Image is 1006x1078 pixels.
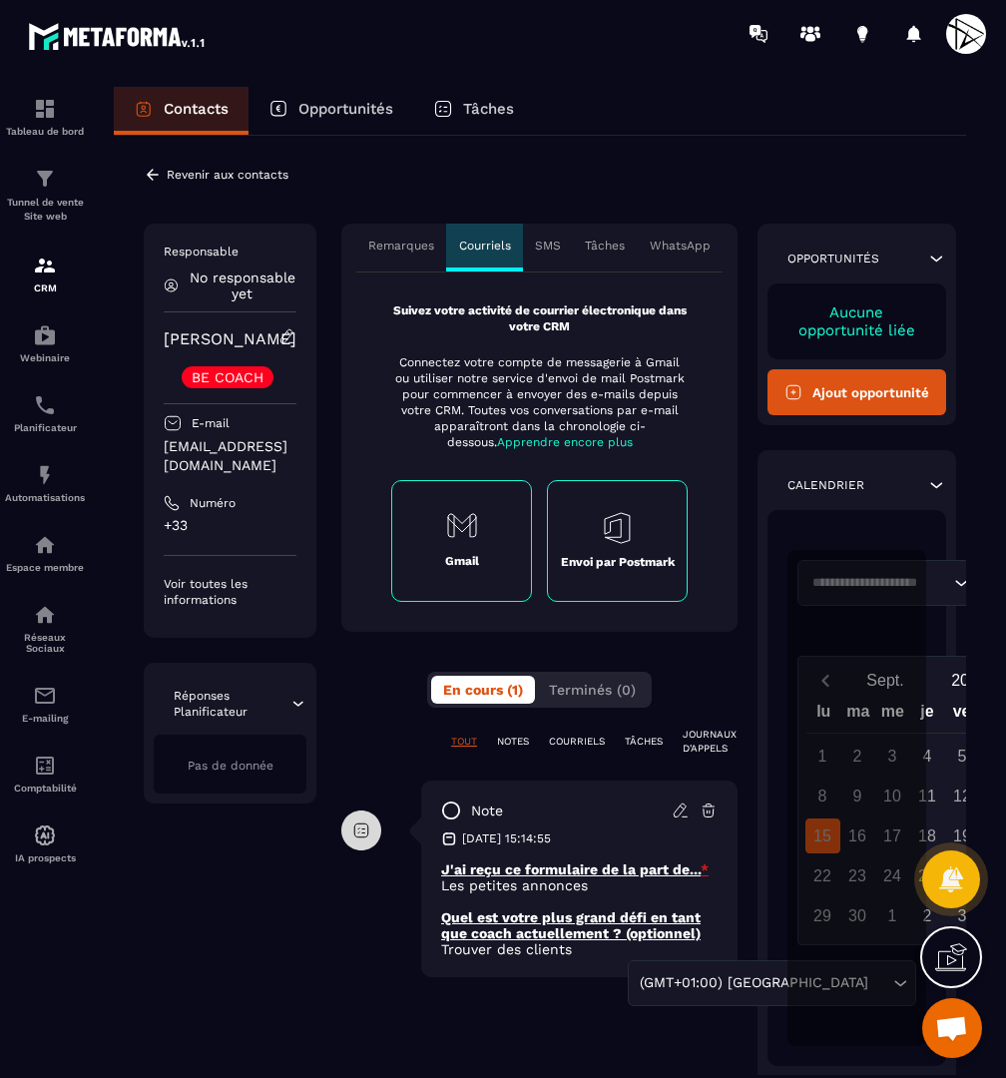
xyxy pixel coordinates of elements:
span: (GMT+01:00) [GEOGRAPHIC_DATA] [636,972,873,994]
img: automations [33,463,57,487]
p: Planificateur [5,422,85,433]
a: formationformationCRM [5,239,85,308]
p: Calendrier [787,477,864,493]
p: Automatisations [5,492,85,503]
div: Search for option [628,960,916,1006]
u: J'ai reçu ce formulaire de la part de... [441,861,701,877]
p: [EMAIL_ADDRESS][DOMAIN_NAME] [164,437,296,475]
p: Tâches [463,100,514,118]
div: 12 [945,779,980,813]
p: Suivez votre activité de courrier électronique dans votre CRM [391,302,688,334]
p: Contacts [164,100,229,118]
img: automations [33,533,57,557]
p: CRM [5,282,85,293]
button: Ajout opportunité [767,369,946,415]
p: BE COACH [192,370,263,384]
p: Les petites annonces [441,877,718,893]
a: schedulerschedulerPlanificateur [5,378,85,448]
p: Comptabilité [5,783,85,794]
div: Ouvrir le chat [922,998,982,1058]
p: TOUT [451,735,477,749]
p: Tableau de bord [5,126,85,137]
img: formation [33,97,57,121]
div: 5 [945,739,980,774]
a: Tâches [413,87,534,135]
p: E-mailing [5,713,85,724]
div: 11 [910,779,945,813]
div: je [910,698,945,733]
p: JOURNAUX D'APPELS [683,728,737,756]
span: Apprendre encore plus [497,435,633,449]
p: Opportunités [787,251,879,267]
p: [DATE] 15:14:55 [462,830,551,846]
span: Pas de donnée [188,759,273,773]
a: Opportunités [249,87,413,135]
p: Gmail [445,553,479,569]
div: 18 [910,818,945,853]
div: 19 [945,818,980,853]
a: [PERSON_NAME] [164,329,296,348]
p: Tunnel de vente Site web [5,196,85,224]
p: No responsable yet [189,269,296,301]
img: accountant [33,754,57,778]
img: automations [33,823,57,847]
a: formationformationTableau de bord [5,82,85,152]
a: Contacts [114,87,249,135]
img: logo [28,18,208,54]
img: social-network [33,603,57,627]
span: En cours (1) [443,682,523,698]
p: SMS [535,238,561,254]
img: formation [33,254,57,277]
a: automationsautomationsAutomatisations [5,448,85,518]
p: TÂCHES [625,735,663,749]
p: NOTES [497,735,529,749]
button: En cours (1) [431,676,535,704]
p: Remarques [368,238,434,254]
p: Opportunités [298,100,393,118]
img: formation [33,167,57,191]
p: WhatsApp [650,238,711,254]
a: emailemailE-mailing [5,669,85,739]
a: automationsautomationsEspace membre [5,518,85,588]
p: Webinaire [5,352,85,363]
p: Trouver des clients [441,941,718,957]
p: note [471,802,503,820]
img: email [33,684,57,708]
img: scheduler [33,393,57,417]
p: Aucune opportunité liée [787,303,926,339]
p: Connectez votre compte de messagerie à Gmail ou utiliser notre service d'envoi de mail Postmark p... [391,354,688,450]
p: Envoi par Postmark [561,554,675,570]
a: social-networksocial-networkRéseaux Sociaux [5,588,85,669]
img: automations [33,323,57,347]
p: Tâches [585,238,625,254]
p: Revenir aux contacts [167,168,288,182]
button: Terminés (0) [537,676,648,704]
p: Courriels [459,238,511,254]
p: COURRIELS [549,735,605,749]
p: IA prospects [5,852,85,863]
u: Quel est votre plus grand défi en tant que coach actuellement ? (optionnel) [441,909,701,941]
a: accountantaccountantComptabilité [5,739,85,808]
p: Réseaux Sociaux [5,632,85,654]
p: +33 [164,516,296,535]
div: 4 [910,739,945,774]
p: Voir toutes les informations [164,576,296,608]
p: E-mail [192,415,230,431]
p: Responsable [164,244,296,260]
p: Réponses Planificateur [174,688,289,720]
div: ve [944,698,979,733]
a: formationformationTunnel de vente Site web [5,152,85,239]
p: Numéro [190,495,236,511]
p: Espace membre [5,562,85,573]
a: automationsautomationsWebinaire [5,308,85,378]
span: Terminés (0) [549,682,636,698]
